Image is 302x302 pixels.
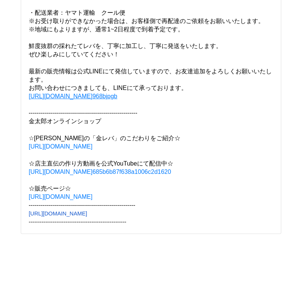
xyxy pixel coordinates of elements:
a: [URL][DOMAIN_NAME]968bjpgb [29,93,117,100]
iframe: Chat Widget [264,266,302,302]
span: [URL][DOMAIN_NAME] 685b6b87f638a1006c2d1620 [29,169,171,175]
span: ----------------------------------------------------- [29,219,126,225]
span: ☆店主直伝の作り方動画を公式YouTubeにて配信中☆ [29,160,173,167]
span: ☆[PERSON_NAME]の「金レバ」のこだわりをご紹介☆ [29,135,180,141]
a: [URL][DOMAIN_NAME] [29,210,87,217]
font: お問い合わせにつきましても、LINEにて承っております。 [29,85,187,91]
div: チャットウィジェット [264,266,302,302]
a: [URL][DOMAIN_NAME]685b6b87f638a1006c2d1620 [29,169,171,175]
font: ※地域にもよりますが、通常1~2日程度で到着予定です。 [29,26,184,33]
span: [URL][DOMAIN_NAME] [29,211,87,217]
font: ・配送業者：ヤマト運輸 クール便 [29,9,125,16]
span: ☆販売ページ☆ [29,185,71,192]
font: ※お受け取りができなかった場合は、 お客様側で再配達のご依頼をお願いいたします。 [29,18,264,24]
span: 金太郎オンラインショップ [29,118,101,124]
a: [URL][DOMAIN_NAME] [29,194,92,200]
span: ------------------------------ ----------------------- [29,202,135,208]
font: [URL][DOMAIN_NAME] 968bjpgb [29,93,117,99]
p: 鮮度抜群の採れたてレバを、丁寧に加工し、 丁寧に発送をいたします。 ぜひ楽しみにしていてください！ [29,42,273,59]
span: ------------------------------ ------------------------ [29,110,137,116]
font: 最新の販売情報は公式LINEにて発信していますので、 お友達追加をよろしくお願いいたします。 [29,68,272,83]
a: [URL][DOMAIN_NAME] [29,143,92,150]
